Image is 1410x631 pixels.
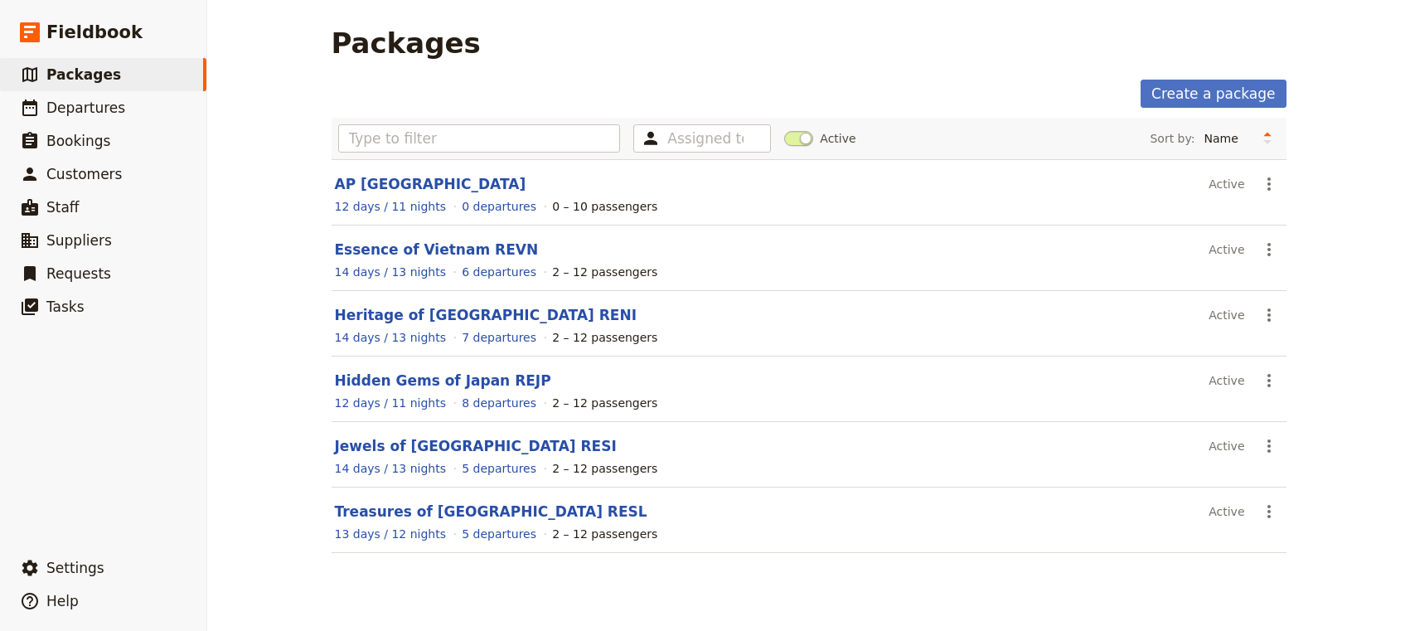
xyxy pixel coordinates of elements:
[335,460,447,477] a: View the itinerary for this package
[338,124,621,153] input: Type to filter
[552,329,657,346] div: 2 – 12 passengers
[1209,498,1244,526] div: Active
[552,198,657,215] div: 0 – 10 passengers
[335,462,447,475] span: 14 days / 13 nights
[335,198,447,215] a: View the itinerary for this package
[1255,126,1280,151] button: Change sort direction
[820,130,855,147] span: Active
[552,395,657,411] div: 2 – 12 passengers
[552,264,657,280] div: 2 – 12 passengers
[46,199,80,216] span: Staff
[335,329,447,346] a: View the itinerary for this package
[335,176,526,192] a: AP [GEOGRAPHIC_DATA]
[335,264,447,280] a: View the itinerary for this package
[46,133,110,149] span: Bookings
[552,526,657,542] div: 2 – 12 passengers
[46,593,79,609] span: Help
[46,232,112,249] span: Suppliers
[46,66,121,83] span: Packages
[335,503,647,520] a: Treasures of [GEOGRAPHIC_DATA] RESL
[1255,366,1283,395] button: Actions
[1255,432,1283,460] button: Actions
[1255,498,1283,526] button: Actions
[46,265,111,282] span: Requests
[552,460,657,477] div: 2 – 12 passengers
[335,396,447,410] span: 12 days / 11 nights
[335,307,637,323] a: Heritage of [GEOGRAPHIC_DATA] RENI
[1255,235,1283,264] button: Actions
[1197,126,1255,151] select: Sort by:
[1255,301,1283,329] button: Actions
[335,331,447,344] span: 14 days / 13 nights
[1209,301,1244,329] div: Active
[1150,130,1194,147] span: Sort by:
[1209,366,1244,395] div: Active
[1209,170,1244,198] div: Active
[667,129,744,148] input: Assigned to
[1209,235,1244,264] div: Active
[335,438,617,454] a: Jewels of [GEOGRAPHIC_DATA] RESI
[335,265,447,279] span: 14 days / 13 nights
[1255,170,1283,198] button: Actions
[335,200,447,213] span: 12 days / 11 nights
[332,27,481,60] h1: Packages
[46,166,122,182] span: Customers
[1209,432,1244,460] div: Active
[462,264,536,280] a: View the departures for this package
[335,241,539,258] a: Essence of Vietnam REVN
[46,100,125,116] span: Departures
[46,299,85,315] span: Tasks
[335,395,447,411] a: View the itinerary for this package
[335,372,551,389] a: Hidden Gems of Japan REJP
[46,560,104,576] span: Settings
[335,527,447,541] span: 13 days / 12 nights
[462,395,536,411] a: View the departures for this package
[46,20,143,45] span: Fieldbook
[462,526,536,542] a: View the departures for this package
[462,329,536,346] a: View the departures for this package
[462,198,536,215] a: View the departures for this package
[1141,80,1286,108] a: Create a package
[462,460,536,477] a: View the departures for this package
[335,526,447,542] a: View the itinerary for this package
